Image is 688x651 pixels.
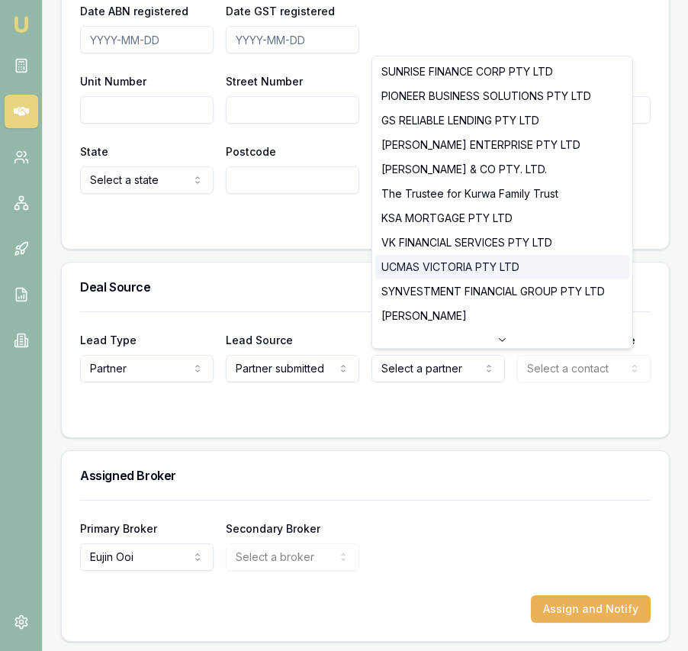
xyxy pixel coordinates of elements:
[381,113,539,128] span: GS RELIABLE LENDING PTY LTD
[381,186,558,201] span: The Trustee for Kurwa Family Trust
[381,259,519,275] span: UCMAS VICTORIA PTY LTD
[381,137,580,153] span: [PERSON_NAME] ENTERPRISE PTY LTD
[381,235,552,250] span: VK FINANCIAL SERVICES PTY LTD
[381,162,547,177] span: [PERSON_NAME] & CO PTY. LTD.
[381,211,513,226] span: KSA MORTGAGE PTY LTD
[381,284,605,299] span: SYNVESTMENT FINANCIAL GROUP PTY LTD
[381,64,553,79] span: SUNRISE FINANCE CORP PTY LTD
[381,89,591,104] span: PIONEER BUSINESS SOLUTIONS PTY LTD
[381,308,467,324] span: [PERSON_NAME]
